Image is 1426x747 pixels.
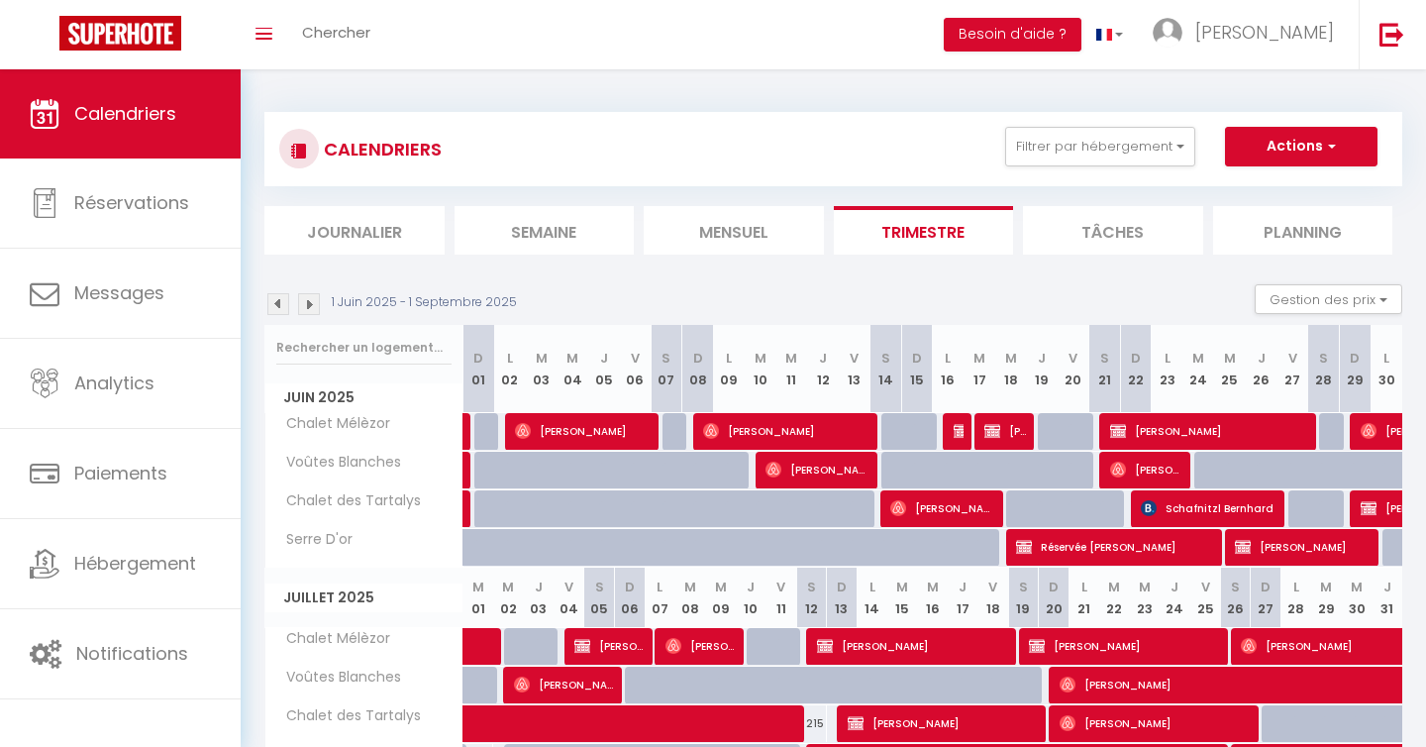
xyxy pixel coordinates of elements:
[1131,349,1141,368] abbr: D
[959,578,967,596] abbr: J
[574,627,649,665] span: [PERSON_NAME]
[1383,578,1391,596] abbr: J
[954,412,965,450] span: [PERSON_NAME]
[887,568,918,628] th: 15
[1308,325,1340,413] th: 28
[595,578,604,596] abbr: S
[1213,206,1393,255] li: Planning
[1141,489,1278,527] span: Schafnitzl Bernhard
[869,325,901,413] th: 14
[765,451,871,488] span: [PERSON_NAME]
[776,325,808,413] th: 11
[1089,325,1121,413] th: 21
[265,383,462,412] span: Juin 2025
[535,578,543,596] abbr: J
[1165,349,1171,368] abbr: L
[839,325,870,413] th: 13
[1160,568,1190,628] th: 24
[566,349,578,368] abbr: M
[493,568,524,628] th: 02
[1100,349,1109,368] abbr: S
[1276,325,1308,413] th: 27
[1379,22,1404,47] img: logout
[755,349,766,368] abbr: M
[1288,349,1297,368] abbr: V
[1258,349,1266,368] abbr: J
[1049,578,1059,596] abbr: D
[620,325,652,413] th: 06
[1311,568,1342,628] th: 29
[1016,528,1217,566] span: Réservée [PERSON_NAME]
[1251,568,1281,628] th: 27
[765,568,796,628] th: 11
[675,568,706,628] th: 08
[473,349,483,368] abbr: D
[817,627,1018,665] span: [PERSON_NAME]
[890,489,996,527] span: [PERSON_NAME]
[74,371,154,395] span: Analytics
[74,551,196,576] span: Hébergement
[927,578,939,596] abbr: M
[554,568,584,628] th: 04
[74,280,164,305] span: Messages
[933,325,965,413] th: 16
[1261,578,1271,596] abbr: D
[514,666,620,703] span: [PERSON_NAME]
[1293,578,1299,596] abbr: L
[16,8,75,67] button: Ouvrir le widget de chat LiveChat
[1120,325,1152,413] th: 22
[463,568,494,628] th: 01
[850,349,859,368] abbr: V
[1139,578,1151,596] abbr: M
[1152,325,1183,413] th: 23
[1372,568,1402,628] th: 31
[1069,349,1077,368] abbr: V
[1320,578,1332,596] abbr: M
[74,190,189,215] span: Réservations
[1019,578,1028,596] abbr: S
[631,349,640,368] abbr: V
[1081,578,1087,596] abbr: L
[268,705,426,727] span: Chalet des Tartalys
[984,412,1027,450] span: [PERSON_NAME]
[948,568,978,628] th: 17
[455,206,635,255] li: Semaine
[896,578,908,596] abbr: M
[526,325,558,413] th: 03
[1190,568,1221,628] th: 25
[494,325,526,413] th: 02
[1110,412,1311,450] span: [PERSON_NAME]
[796,568,827,628] th: 12
[1069,568,1099,628] th: 21
[564,578,573,596] abbr: V
[1255,284,1402,314] button: Gestion des prix
[1023,206,1203,255] li: Tâches
[684,578,696,596] abbr: M
[1005,349,1017,368] abbr: M
[1038,349,1046,368] abbr: J
[693,349,703,368] abbr: D
[1110,451,1184,488] span: [PERSON_NAME]
[747,578,755,596] abbr: J
[584,568,615,628] th: 05
[1130,568,1161,628] th: 23
[1246,325,1277,413] th: 26
[524,568,555,628] th: 03
[973,349,985,368] abbr: M
[59,16,181,51] img: Super Booking
[785,349,797,368] abbr: M
[1008,568,1039,628] th: 19
[614,568,645,628] th: 06
[1171,578,1178,596] abbr: J
[645,568,675,628] th: 07
[857,568,887,628] th: 14
[964,325,995,413] th: 17
[1153,18,1182,48] img: ...
[869,578,875,596] abbr: L
[978,568,1009,628] th: 18
[995,325,1027,413] th: 18
[662,349,670,368] abbr: S
[834,206,1014,255] li: Trimestre
[881,349,890,368] abbr: S
[705,568,736,628] th: 09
